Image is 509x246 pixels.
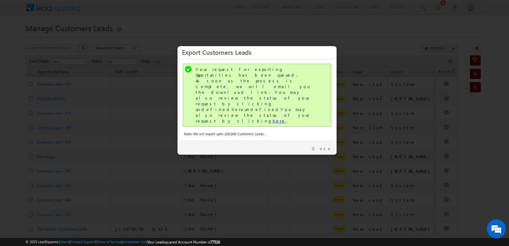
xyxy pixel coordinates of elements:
[104,3,120,18] div: Minimize live chat window
[8,59,116,191] textarea: Type your message and hit 'Enter'
[87,196,115,205] em: Start Chat
[25,239,220,245] span: © 2025 LeadSquared | | | | |
[33,33,107,42] div: Chat with us now
[70,240,95,244] a: Contact Support
[122,240,146,244] a: Acceptable Use
[96,240,121,244] a: Terms of Service
[184,131,330,137] div: Note: We will export upto 100,000 Customers Leads .
[11,33,27,42] img: d_60004797649_company_0_60004797649
[210,240,220,244] span: 77516
[312,146,332,151] a: Close
[196,67,320,124] div: Your request for exporting Opportunities has been queued. As soon as the process is complete, we ...
[182,46,332,58] h3: Export Customers Leads
[60,240,69,244] a: About
[273,118,286,123] a: here
[147,240,220,244] span: Your Leadsquared Account Number is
